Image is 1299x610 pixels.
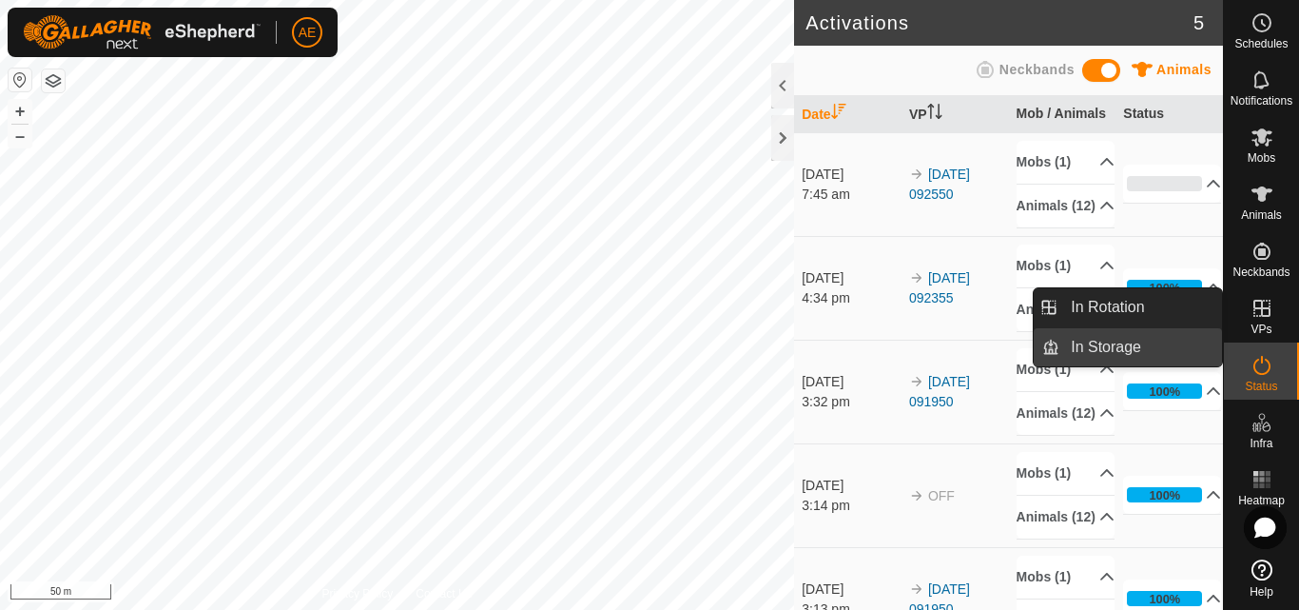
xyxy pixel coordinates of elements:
span: VPs [1251,324,1271,335]
div: 100% [1149,486,1180,504]
img: Gallagher Logo [23,15,261,49]
span: OFF [928,488,955,503]
th: Status [1115,96,1223,133]
div: [DATE] [802,476,900,496]
img: arrow [909,374,924,389]
p-accordion-header: Animals (12) [1017,185,1115,227]
img: arrow [909,270,924,285]
div: 0% [1127,176,1202,191]
span: In Rotation [1071,296,1144,319]
a: In Storage [1059,328,1222,366]
span: Schedules [1234,38,1288,49]
span: Mobs [1248,152,1275,164]
span: Neckbands [1232,266,1289,278]
p-sorticon: Activate to sort [831,107,846,122]
div: 100% [1127,591,1202,606]
li: In Storage [1034,328,1222,366]
span: Help [1250,586,1273,598]
span: Animals [1156,62,1212,77]
span: Heatmap [1238,495,1285,506]
button: + [9,100,31,123]
p-accordion-header: Mobs (1) [1017,245,1115,287]
a: [DATE] 091950 [909,374,970,409]
p-accordion-header: Mobs (1) [1017,452,1115,495]
div: 4:34 pm [802,288,900,308]
p-sorticon: Activate to sort [927,107,942,122]
span: AE [299,23,317,43]
span: Infra [1250,438,1272,449]
p-accordion-header: Animals (12) [1017,496,1115,539]
button: Reset Map [9,69,31,91]
p-accordion-header: Animals (12) [1017,288,1115,331]
p-accordion-header: Animals (12) [1017,392,1115,435]
a: Privacy Policy [322,585,394,602]
a: [DATE] 092550 [909,167,970,202]
div: [DATE] [802,268,900,288]
a: [DATE] 092355 [909,270,970,305]
span: Neckbands [999,62,1075,77]
span: Animals [1241,209,1282,221]
p-accordion-header: 100% [1123,268,1221,306]
div: [DATE] [802,165,900,185]
span: Notifications [1231,95,1292,107]
th: Date [794,96,902,133]
div: 3:32 pm [802,392,900,412]
div: 100% [1149,383,1180,401]
img: arrow [909,167,924,182]
span: In Storage [1071,336,1141,359]
a: Contact Us [416,585,472,602]
p-accordion-header: 0% [1123,165,1221,203]
span: 5 [1193,9,1204,37]
button: Map Layers [42,69,65,92]
a: In Rotation [1059,288,1222,326]
div: 100% [1127,280,1202,295]
span: Status [1245,381,1277,392]
th: VP [902,96,1009,133]
li: In Rotation [1034,288,1222,326]
div: 100% [1127,384,1202,399]
div: 100% [1127,487,1202,502]
div: 7:45 am [802,185,900,205]
div: [DATE] [802,580,900,600]
th: Mob / Animals [1009,96,1116,133]
img: arrow [909,581,924,597]
h2: Activations [805,11,1193,34]
button: – [9,125,31,148]
img: arrow [909,488,924,503]
p-accordion-header: Mobs (1) [1017,141,1115,184]
div: 100% [1149,590,1180,608]
div: [DATE] [802,372,900,392]
p-accordion-header: Mobs (1) [1017,348,1115,391]
p-accordion-header: 100% [1123,476,1221,514]
p-accordion-header: 100% [1123,372,1221,410]
a: Help [1224,552,1299,605]
p-accordion-header: Mobs (1) [1017,556,1115,599]
div: 3:14 pm [802,496,900,516]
